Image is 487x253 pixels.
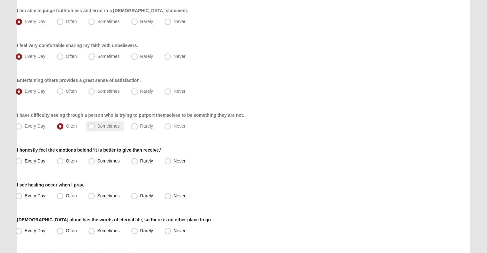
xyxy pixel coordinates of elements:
span: Often [66,89,77,94]
label: Entertaining others provides a great sense of satisfaction. [17,77,141,83]
label: I am able to judge truthfulness and error in a [DEMOGRAPHIC_DATA] statement. [17,7,188,14]
span: Every Day [25,54,45,59]
span: Every Day [25,89,45,94]
span: Often [66,54,77,59]
label: I have difficulty seeing through a person who is trying to purport themselves to be something the... [17,112,244,118]
span: Never [174,228,185,233]
span: Sometimes [97,19,120,24]
span: Rarely [140,228,153,233]
span: Rarely [140,54,153,59]
span: Never [174,193,185,198]
span: Never [174,54,185,59]
span: Sometimes [97,193,120,198]
span: Rarely [140,123,153,129]
span: Every Day [25,228,45,233]
span: Sometimes [97,54,120,59]
span: Often [66,158,77,163]
label: I feel very comfortable sharing my faith with unbelievers. [17,42,138,49]
span: Sometimes [97,123,120,129]
span: Sometimes [97,228,120,233]
span: Never [174,89,185,94]
span: Never [174,158,185,163]
span: Never [174,123,185,129]
span: Often [66,19,77,24]
span: Every Day [25,193,45,198]
span: Rarely [140,19,153,24]
span: Sometimes [97,158,120,163]
span: Often [66,228,77,233]
label: [DEMOGRAPHIC_DATA] alone has the words of eternal life, so there is no other place to go [17,217,211,223]
span: Never [174,19,185,24]
span: Rarely [140,158,153,163]
span: Rarely [140,89,153,94]
span: Rarely [140,193,153,198]
label: I see healing occur when I pray. [17,182,84,188]
label: I honestly feel the emotions behind 'it is better to give than receive.' [17,147,161,153]
span: Often [66,123,77,129]
span: Every Day [25,158,45,163]
span: Every Day [25,123,45,129]
span: Often [66,193,77,198]
span: Sometimes [97,89,120,94]
span: Every Day [25,19,45,24]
